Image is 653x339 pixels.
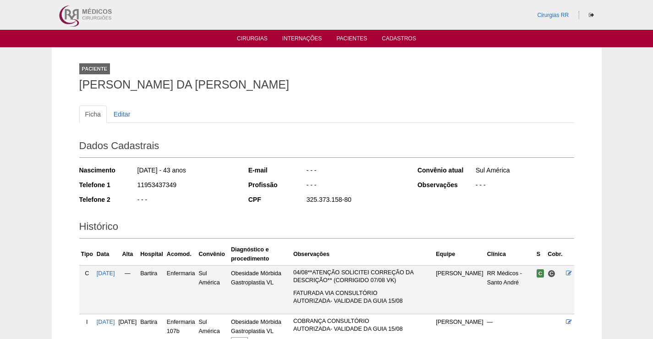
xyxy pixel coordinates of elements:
[165,243,197,266] th: Acomod.
[293,317,432,333] p: COBRANÇA CONSULTÓRIO AUTORIZADA- VALIDADE DA GUIA 15/08
[138,243,165,266] th: Hospital
[79,63,110,74] div: Paciente
[137,195,236,206] div: - - -
[434,243,485,266] th: Equipe
[306,195,405,206] div: 325.373.158-80
[97,270,115,277] a: [DATE]
[548,270,555,278] span: Consultório
[237,35,268,44] a: Cirurgias
[248,166,306,175] div: E-mail
[546,243,564,266] th: Cobr.
[475,180,574,192] div: - - -
[336,35,367,44] a: Pacientes
[293,289,432,305] p: FATURADA VIA CONSULTÓRIO AUTORIZADA- VALIDADE DA GUIA 15/08
[119,319,137,325] span: [DATE]
[537,269,544,278] span: Confirmada
[165,265,197,314] td: Enfermaria
[79,166,137,175] div: Nascimento
[79,180,137,189] div: Telefone 1
[81,317,93,327] div: I
[282,35,322,44] a: Internações
[417,180,475,189] div: Observações
[535,243,546,266] th: S
[475,166,574,177] div: Sul América
[197,265,229,314] td: Sul América
[434,265,485,314] td: [PERSON_NAME]
[79,243,95,266] th: Tipo
[79,217,574,239] h2: Histórico
[248,180,306,189] div: Profissão
[306,180,405,192] div: - - -
[97,319,115,325] a: [DATE]
[293,269,432,284] p: 04/08**ATENÇÃO SOLICITEI CORREÇÃO DA DESCRIÇÃO** (CORRIGIDO 07/08 VK)
[485,243,535,266] th: Clínica
[537,12,569,18] a: Cirurgias RR
[248,195,306,204] div: CPF
[291,243,434,266] th: Observações
[81,269,93,278] div: C
[95,243,117,266] th: Data
[79,195,137,204] div: Telefone 2
[417,166,475,175] div: Convênio atual
[117,243,139,266] th: Alta
[485,265,535,314] td: RR Médicos - Santo André
[229,243,291,266] th: Diagnóstico e procedimento
[306,166,405,177] div: - - -
[137,180,236,192] div: 11953437349
[79,137,574,158] h2: Dados Cadastrais
[229,265,291,314] td: Obesidade Mórbida Gastroplastia VL
[138,265,165,314] td: Bartira
[79,106,107,123] a: Ficha
[197,243,229,266] th: Convênio
[117,265,139,314] td: —
[382,35,416,44] a: Cadastros
[108,106,137,123] a: Editar
[589,12,594,18] i: Sair
[137,166,236,177] div: [DATE] - 43 anos
[79,79,574,90] h1: [PERSON_NAME] DA [PERSON_NAME]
